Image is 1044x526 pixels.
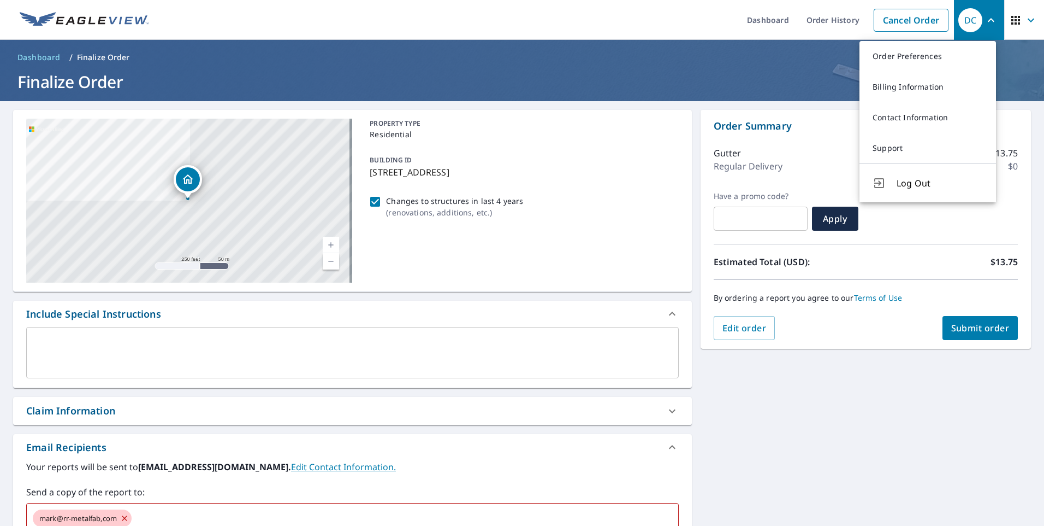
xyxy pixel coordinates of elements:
[370,155,412,165] p: BUILDING ID
[714,160,782,173] p: Regular Delivery
[174,165,202,199] div: Dropped pin, building 1, Residential property, 170 Conejo Dr Millbrae, CA 94030
[26,460,679,474] label: Your reports will be sent to
[291,461,396,473] a: EditContactInfo
[386,195,523,207] p: Changes to structures in last 4 years
[714,147,742,160] p: Gutter
[77,52,130,63] p: Finalize Order
[859,41,996,72] a: Order Preferences
[33,513,123,524] span: mark@rr-metalfab,com
[714,119,1018,133] p: Order Summary
[26,486,679,499] label: Send a copy of the report to:
[26,307,161,322] div: Include Special Instructions
[821,213,850,225] span: Apply
[958,8,982,32] div: DC
[951,322,1010,334] span: Submit order
[13,49,65,66] a: Dashboard
[17,52,61,63] span: Dashboard
[897,177,983,190] span: Log Out
[859,163,996,202] button: Log Out
[812,207,858,231] button: Apply
[714,316,775,340] button: Edit order
[26,440,106,455] div: Email Recipients
[990,255,1018,268] p: $13.75
[323,237,339,253] a: Current Level 17, Zoom In
[714,255,866,268] p: Estimated Total (USD):
[714,191,808,201] label: Have a promo code?
[20,12,149,28] img: EV Logo
[722,322,767,334] span: Edit order
[370,166,674,179] p: [STREET_ADDRESS]
[859,72,996,102] a: Billing Information
[69,51,73,64] li: /
[854,293,903,303] a: Terms of Use
[370,119,674,128] p: PROPERTY TYPE
[323,253,339,270] a: Current Level 17, Zoom Out
[1008,160,1018,173] p: $0
[26,404,115,418] div: Claim Information
[13,397,692,425] div: Claim Information
[859,102,996,133] a: Contact Information
[859,133,996,163] a: Support
[874,9,948,32] a: Cancel Order
[138,461,291,473] b: [EMAIL_ADDRESS][DOMAIN_NAME].
[942,316,1018,340] button: Submit order
[370,128,674,140] p: Residential
[13,49,1031,66] nav: breadcrumb
[13,301,692,327] div: Include Special Instructions
[13,71,1031,93] h1: Finalize Order
[990,147,1018,160] p: $13.75
[714,293,1018,303] p: By ordering a report you agree to our
[386,207,523,218] p: ( renovations, additions, etc. )
[13,434,692,460] div: Email Recipients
